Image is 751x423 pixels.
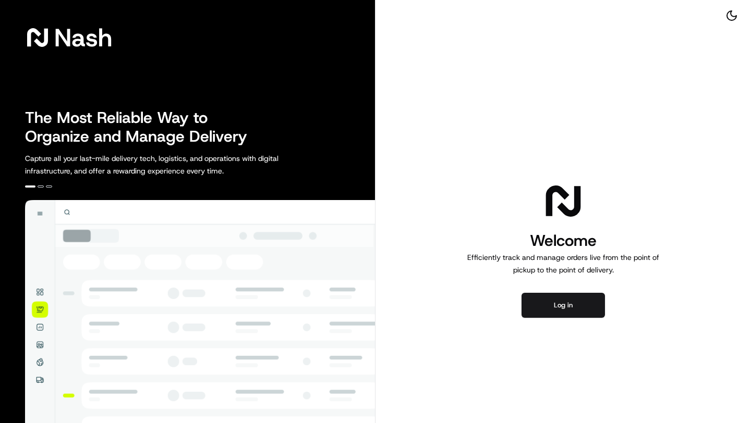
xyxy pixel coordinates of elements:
[463,251,663,276] p: Efficiently track and manage orders live from the point of pickup to the point of delivery.
[522,293,605,318] button: Log in
[25,108,259,146] h2: The Most Reliable Way to Organize and Manage Delivery
[463,230,663,251] h1: Welcome
[54,27,112,48] span: Nash
[25,152,325,177] p: Capture all your last-mile delivery tech, logistics, and operations with digital infrastructure, ...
